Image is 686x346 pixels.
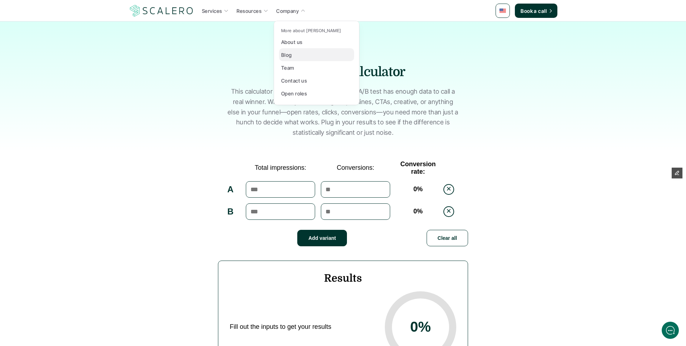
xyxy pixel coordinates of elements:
td: A [218,178,243,201]
p: Blog [281,51,292,59]
p: Company [276,7,299,15]
p: More about [PERSON_NAME] [281,28,341,33]
button: Clear all [427,230,468,246]
a: Open roles [279,87,354,100]
h4: Results [230,272,456,284]
div: [PERSON_NAME] [27,5,74,13]
td: Conversions: [318,158,393,178]
span: Fill out the inputs to get your results [230,323,375,331]
a: Team [279,61,354,74]
td: 0 % [393,201,443,223]
g: /> [111,243,121,249]
div: [PERSON_NAME]Back [DATE] [21,5,134,19]
td: Conversion rate: [393,158,443,178]
span: We run on Gist [60,229,90,234]
td: Total impressions: [243,158,318,178]
p: Resources [237,7,262,15]
p: Team [281,64,294,71]
iframe: gist-messenger-bubble-iframe [662,322,679,339]
a: About us [279,35,354,48]
td: 0 % [393,178,443,201]
p: About us [281,38,302,46]
a: Blog [279,48,354,61]
button: Edit Framer Content [672,168,682,178]
a: Book a call [515,4,557,18]
p: Services [202,7,222,15]
span: 0 % [410,319,431,335]
tspan: GIF [114,245,119,248]
p: Open roles [281,90,307,97]
a: Scalero company logo [129,4,194,17]
img: Scalero company logo [129,4,194,18]
p: Book a call [521,7,547,15]
div: Back [DATE] [27,14,74,19]
button: />GIF [109,237,124,257]
td: B [218,201,243,223]
button: Add variant [297,230,347,246]
p: This calculator helps you understand if your A/B test has enough data to call a real winner. Whet... [227,86,459,138]
h1: A/B testing calculator [236,63,450,81]
a: Contact us [279,74,354,87]
p: Contact us [281,77,307,84]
